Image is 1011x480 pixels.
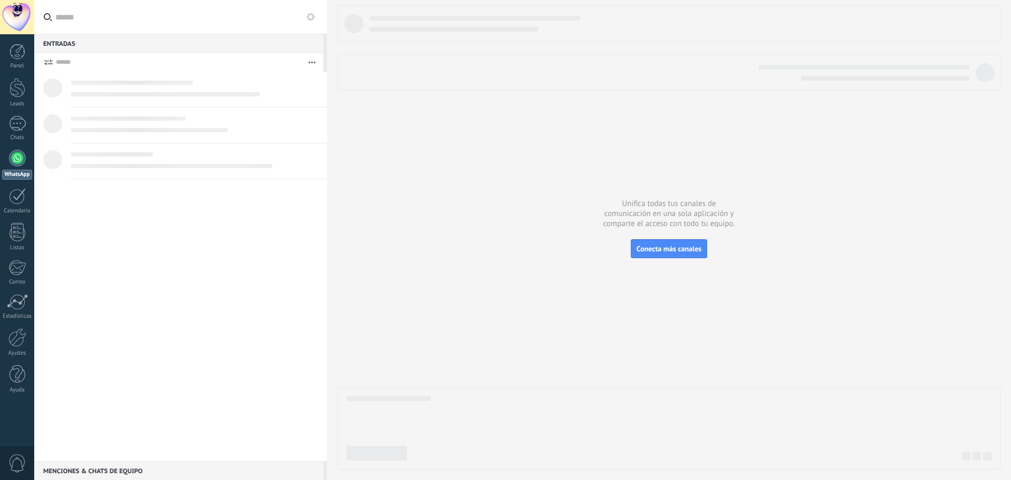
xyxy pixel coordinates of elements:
div: Listas [2,244,33,251]
span: Conecta más canales [637,244,701,253]
button: Conecta más canales [631,239,707,258]
div: Correo [2,279,33,286]
div: Menciones & Chats de equipo [34,461,323,480]
div: Leads [2,101,33,107]
div: Panel [2,63,33,70]
div: Ajustes [2,350,33,357]
div: WhatsApp [2,170,32,180]
div: Chats [2,134,33,141]
div: Calendario [2,208,33,214]
div: Ayuda [2,387,33,394]
div: Entradas [34,34,323,53]
div: Estadísticas [2,313,33,320]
